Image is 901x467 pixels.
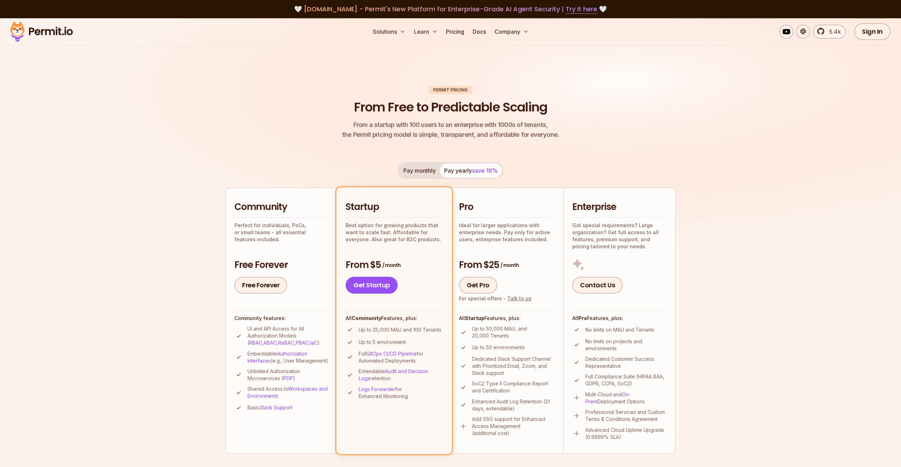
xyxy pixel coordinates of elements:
p: Up to 5 environment [359,339,406,346]
strong: Pro [578,315,587,321]
h3: Free Forever [234,259,329,271]
p: Multi-Cloud and Deployment Options [585,391,667,405]
p: No limits on projects and environments [585,338,667,352]
strong: Startup [465,315,484,321]
p: Full for Automated Deployments [359,350,443,364]
a: Slack Support [260,404,292,410]
h4: All Features, plus: [572,315,667,322]
p: Got special requirements? Large organization? Get full access to all features, premium support, a... [572,222,667,250]
p: UI and API Access for All Authorization Models ( , , , , ) [247,325,329,346]
a: Try it here [566,5,597,14]
a: RBAC [249,340,262,346]
h2: Pro [459,201,555,213]
a: On-Prem [585,391,631,404]
a: ReBAC [278,340,294,346]
p: No limits on MAU and Tenants [585,326,654,333]
button: Solutions [370,25,408,39]
span: 5.4k [825,27,841,36]
p: Enhanced Audit Log Retention (21 days, extendable) [472,398,555,412]
p: Perfect for individuals, PoCs, or small teams - all essential features included. [234,222,329,243]
a: PDP [283,375,293,381]
a: Contact Us [572,277,623,294]
p: Up to 50,000 MAU, and 20,000 Tenants [472,325,555,339]
a: Pricing [443,25,467,39]
h1: From Free to Predictable Scaling [354,98,547,116]
button: Company [492,25,531,39]
a: Logs Forwarder [359,386,395,392]
h3: From $25 [459,259,555,271]
div: 🤍 🤍 [17,4,884,14]
p: Add SSO support for Enhanced Access Management (additional cost) [472,416,555,437]
p: Unlimited Authorization Microservices ( ) [247,368,329,382]
p: Professional Services and Custom Terms & Conditions Agreement [585,409,667,423]
img: Permit logo [7,20,76,44]
a: Free Forever [234,277,287,294]
h2: Startup [346,201,443,213]
p: Ideal for larger applications with enterprise needs. Pay only for active users, enterprise featur... [459,222,555,243]
a: ABAC [264,340,277,346]
p: for Enhanced Monitoring [359,386,443,400]
p: Best option for growing products that want to scale fast. Affordable for everyone. Also great for... [346,222,443,243]
button: Pay monthly [399,164,440,178]
div: For special offers - [459,295,531,302]
h4: Community features: [234,315,329,322]
button: Learn [411,25,440,39]
div: Permit Pricing [429,86,472,94]
span: / month [382,262,401,269]
a: Get Startup [346,277,398,294]
p: Advanced Cloud Uptime Upgrade (0.9999% SLA) [585,427,667,441]
p: Shared Access to [247,385,329,399]
p: Dedicated Customer Success Representative [585,356,667,370]
a: 5.4k [813,25,846,39]
p: Dedicated Slack Support Channel with Prioritized Email, Zoom, and Slack support [472,356,555,377]
span: / month [500,262,519,269]
a: Docs [470,25,489,39]
p: Full Compliance Suite (HIPAA BAA, GDPR, CCPA, SoC2) [585,373,667,387]
h2: Enterprise [572,201,667,213]
span: From a startup with 100 users to an enterprise with 1000s of tenants, [342,120,559,130]
a: Authorization Interfaces [247,351,307,364]
h4: All Features, plus: [459,315,555,322]
p: the Permit pricing model is simple, transparent, and affordable for everyone. [342,120,559,140]
p: Basic [247,404,292,411]
a: Get Pro [459,277,497,294]
span: [DOMAIN_NAME] - Permit's New Platform for Enterprise-Grade AI Agent Security | [304,5,597,13]
a: Talk to us [507,295,531,301]
strong: Community [352,315,381,321]
p: Up to 50 environments [472,344,525,351]
h3: From $5 [346,259,443,271]
a: Sign In [854,23,890,40]
a: Audit and Decision Logs [359,368,428,381]
a: GitOps CI/CD Pipeline [366,351,417,357]
h2: Community [234,201,329,213]
p: Embeddable (e.g., User Management) [247,350,329,364]
a: IaC [310,340,317,346]
a: PBAC [296,340,309,346]
h4: All Features, plus: [346,315,443,322]
p: Up to 25,000 MAU and 100 Tenants [359,326,441,333]
p: Extendable retention [359,368,443,382]
p: SoC2 Type II Compliance Report and Certification [472,380,555,394]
